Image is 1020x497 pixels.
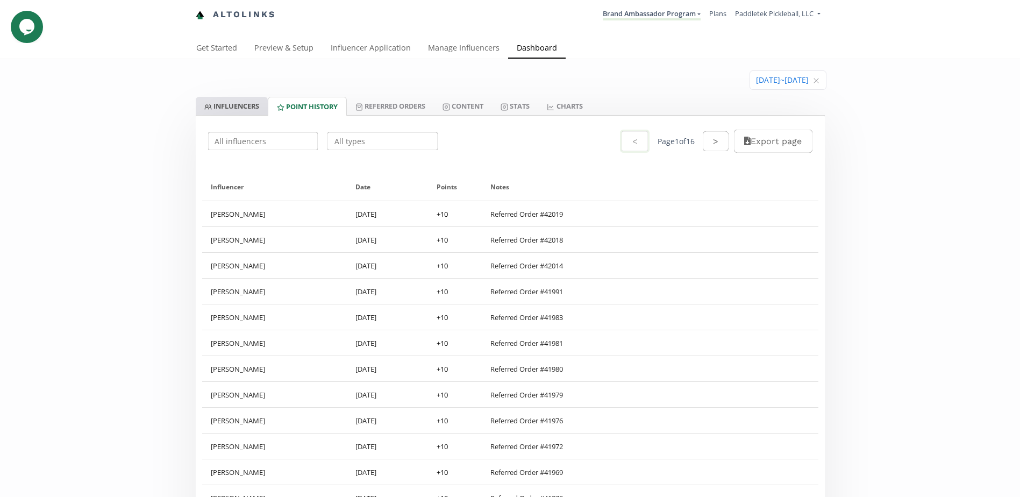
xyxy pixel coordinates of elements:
[490,209,563,219] div: Referred Order #42019
[196,6,276,24] a: Altolinks
[202,434,347,459] div: [PERSON_NAME]
[437,390,448,400] div: + 10
[603,9,701,20] a: Brand Ambassador Program
[196,11,204,19] img: favicon-32x32.png
[206,131,320,152] input: All influencers
[347,304,428,330] div: [DATE]
[437,173,473,201] div: Points
[347,459,428,485] div: [DATE]
[419,38,508,60] a: Manage Influencers
[347,434,428,459] div: [DATE]
[322,38,419,60] a: Influencer Application
[268,97,347,116] a: Point HISTORY
[735,9,820,21] a: Paddletek Pickleball, LLC
[437,235,448,245] div: + 10
[490,173,810,201] div: Notes
[347,201,428,226] div: [DATE]
[490,364,563,374] div: Referred Order #41980
[437,313,448,322] div: + 10
[490,467,563,477] div: Referred Order #41969
[202,304,347,330] div: [PERSON_NAME]
[347,97,434,115] a: Referred Orders
[437,442,448,451] div: + 10
[326,131,439,152] input: All types
[508,38,566,60] a: Dashboard
[490,338,563,348] div: Referred Order #41981
[813,77,819,84] svg: close
[437,416,448,425] div: + 10
[437,338,448,348] div: + 10
[437,261,448,271] div: + 10
[437,467,448,477] div: + 10
[347,279,428,304] div: [DATE]
[490,287,563,296] div: Referred Order #41991
[211,173,339,201] div: Influencer
[490,390,563,400] div: Referred Order #41979
[355,173,419,201] div: Date
[188,38,246,60] a: Get Started
[735,9,814,18] span: Paddletek Pickleball, LLC
[437,209,448,219] div: + 10
[734,130,812,153] button: Export page
[538,97,591,115] a: CHARTS
[202,330,347,356] div: [PERSON_NAME]
[202,227,347,252] div: [PERSON_NAME]
[709,9,726,18] a: Plans
[347,330,428,356] div: [DATE]
[246,38,322,60] a: Preview & Setup
[703,131,729,151] button: >
[202,408,347,433] div: [PERSON_NAME]
[202,356,347,381] div: [PERSON_NAME]
[196,97,268,115] a: INFLUENCERS
[437,364,448,374] div: + 10
[202,382,347,407] div: [PERSON_NAME]
[347,408,428,433] div: [DATE]
[490,442,563,451] div: Referred Order #41972
[490,313,563,322] div: Referred Order #41983
[202,253,347,278] div: [PERSON_NAME]
[202,279,347,304] div: [PERSON_NAME]
[492,97,538,115] a: Stats
[11,11,45,43] iframe: chat widget
[437,287,448,296] div: + 10
[347,382,428,407] div: [DATE]
[658,136,695,147] div: Page 1 of 16
[347,356,428,381] div: [DATE]
[202,459,347,485] div: [PERSON_NAME]
[490,416,563,425] div: Referred Order #41976
[347,227,428,252] div: [DATE]
[490,235,563,245] div: Referred Order #42018
[347,253,428,278] div: [DATE]
[490,261,563,271] div: Referred Order #42014
[202,201,347,226] div: [PERSON_NAME]
[813,75,819,86] span: Clear
[434,97,492,115] a: Content
[620,130,649,153] button: <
